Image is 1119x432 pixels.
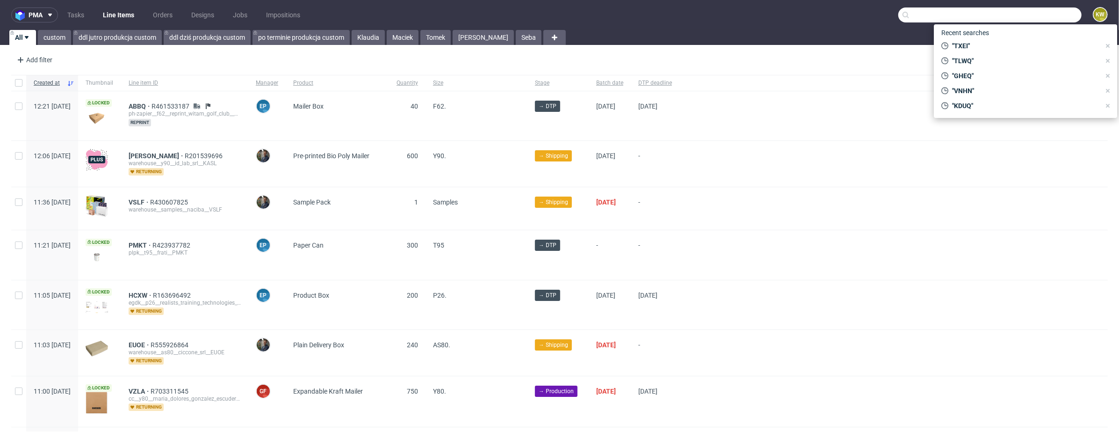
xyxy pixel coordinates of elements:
[164,30,251,45] a: ddl dziś produkcja custom
[414,198,418,206] span: 1
[11,7,58,22] button: pma
[29,12,43,18] span: pma
[129,299,241,307] div: egdk__p26__realists_training_technologies_gmbh__HCXW
[86,112,108,124] img: data
[407,341,418,349] span: 240
[86,299,108,315] img: version_two_editor_design.png
[129,292,153,299] a: HCXW
[293,103,324,110] span: Mailer Box
[257,289,270,302] figcaption: EP
[433,152,446,160] span: Y90.
[129,79,241,87] span: Line item ID
[293,242,324,249] span: Paper Can
[86,392,108,414] img: version_two_editor_data
[293,79,382,87] span: Product
[433,79,520,87] span: Size
[129,341,151,349] span: EUOE
[185,152,224,160] a: R201539696
[433,388,446,395] span: Y80.
[407,242,418,249] span: 300
[596,242,623,268] span: -
[293,292,329,299] span: Product Box
[129,152,185,160] a: [PERSON_NAME]
[949,86,1101,95] span: "VNHN"
[147,7,178,22] a: Orders
[539,387,574,395] span: → Production
[152,242,192,249] a: R423937782
[86,99,112,107] span: Locked
[539,241,556,249] span: → DTP
[638,341,672,365] span: -
[151,388,190,395] a: R703311545
[86,251,108,264] img: version_two_editor_design
[86,148,108,171] img: plus-icon.676465ae8f3a83198b3f.png
[638,103,657,110] span: [DATE]
[186,7,220,22] a: Designs
[257,100,270,113] figcaption: EP
[397,79,418,87] span: Quantity
[129,160,241,167] div: warehouse__y90__id_lab_srl__KASL
[34,152,71,160] span: 12:06 [DATE]
[420,30,451,45] a: Tomek
[433,292,447,299] span: P26.
[638,79,672,87] span: DTP deadline
[97,7,140,22] a: Line Items
[539,198,568,206] span: → Shipping
[34,292,71,299] span: 11:05 [DATE]
[13,52,54,67] div: Add filter
[86,341,108,357] img: plain-eco.9b3ba858dad33fd82c36.png
[433,198,458,206] span: Samples
[293,341,344,349] span: Plain Delivery Box
[129,388,151,395] a: VZLA
[73,30,162,45] a: ddl jutro produkcja custom
[596,341,616,349] span: [DATE]
[34,388,71,395] span: 11:00 [DATE]
[34,341,71,349] span: 11:03 [DATE]
[86,79,114,87] span: Thumbnail
[433,341,450,349] span: AS80.
[453,30,514,45] a: [PERSON_NAME]
[153,292,193,299] a: R163696492
[150,198,190,206] a: R430607825
[516,30,541,45] a: Seba
[34,198,71,206] span: 11:36 [DATE]
[86,384,112,392] span: Locked
[152,103,191,110] a: R461533187
[129,110,241,117] div: ph-zapier__f62__reprint_witam_golf_club__ABBQ
[34,79,63,87] span: Created at
[62,7,90,22] a: Tasks
[535,79,581,87] span: Stage
[407,292,418,299] span: 200
[596,198,616,206] span: [DATE]
[129,308,164,315] span: returning
[352,30,385,45] a: Klaudia
[293,152,369,160] span: Pre-printed Bio Poly Mailer
[257,385,270,398] figcaption: GF
[151,341,190,349] span: R555926864
[129,119,151,126] span: reprint
[15,10,29,21] img: logo
[129,403,164,411] span: returning
[949,101,1101,110] span: "KDUQ"
[34,103,71,110] span: 12:21 [DATE]
[1094,8,1107,21] figcaption: KW
[539,152,568,160] span: → Shipping
[407,152,418,160] span: 600
[129,168,164,176] span: returning
[227,7,253,22] a: Jobs
[433,103,446,110] span: F62.
[86,195,108,217] img: sample-icon.16e107be6ad460a3e330.png
[129,357,164,365] span: returning
[129,242,152,249] a: PMKT
[129,349,241,356] div: warehouse__as80__ciccone_srl__EUOE
[257,338,270,351] img: Maciej Sobola
[129,103,152,110] a: ABBQ
[9,30,36,45] a: All
[257,196,270,209] img: Maciej Sobola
